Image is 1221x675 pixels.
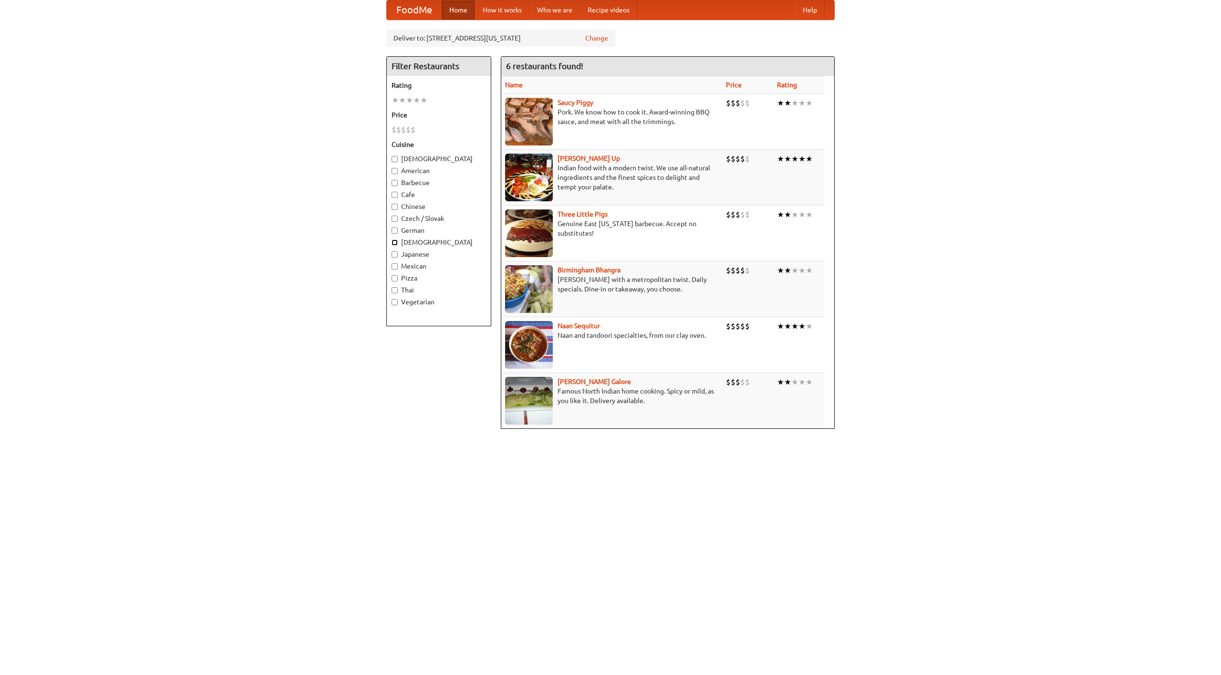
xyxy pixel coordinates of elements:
[399,95,406,105] li: ★
[784,377,791,387] li: ★
[798,265,806,276] li: ★
[413,95,420,105] li: ★
[740,154,745,164] li: $
[745,265,750,276] li: $
[392,180,398,186] input: Barbecue
[745,209,750,220] li: $
[798,209,806,220] li: ★
[505,331,718,340] p: Naan and tandoori specialties, from our clay oven.
[392,238,486,247] label: [DEMOGRAPHIC_DATA]
[735,265,740,276] li: $
[420,95,427,105] li: ★
[505,209,553,257] img: littlepigs.jpg
[386,30,615,47] div: Deliver to: [STREET_ADDRESS][US_STATE]
[740,265,745,276] li: $
[806,321,813,332] li: ★
[392,273,486,283] label: Pizza
[392,125,396,135] li: $
[406,125,411,135] li: $
[784,265,791,276] li: ★
[558,155,620,162] a: [PERSON_NAME] Up
[791,154,798,164] li: ★
[777,321,784,332] li: ★
[392,287,398,293] input: Thai
[387,57,491,76] h4: Filter Restaurants
[392,154,486,164] label: [DEMOGRAPHIC_DATA]
[558,99,593,106] a: Saucy Piggy
[798,377,806,387] li: ★
[806,154,813,164] li: ★
[392,168,398,174] input: American
[529,0,580,20] a: Who we are
[798,98,806,108] li: ★
[442,0,475,20] a: Home
[505,163,718,192] p: Indian food with a modern twist. We use all-natural ingredients and the finest spices to delight ...
[735,209,740,220] li: $
[505,98,553,145] img: saucy.jpg
[806,265,813,276] li: ★
[392,192,398,198] input: Cafe
[392,95,399,105] li: ★
[392,204,398,210] input: Chinese
[731,209,735,220] li: $
[558,378,631,385] a: [PERSON_NAME] Galore
[795,0,825,20] a: Help
[740,377,745,387] li: $
[505,321,553,369] img: naansequitur.jpg
[392,166,486,176] label: American
[726,265,731,276] li: $
[726,98,731,108] li: $
[392,110,486,120] h5: Price
[806,377,813,387] li: ★
[777,377,784,387] li: ★
[392,216,398,222] input: Czech / Slovak
[392,251,398,258] input: Japanese
[392,239,398,246] input: [DEMOGRAPHIC_DATA]
[731,154,735,164] li: $
[475,0,529,20] a: How it works
[735,321,740,332] li: $
[745,98,750,108] li: $
[784,154,791,164] li: ★
[745,377,750,387] li: $
[735,98,740,108] li: $
[731,265,735,276] li: $
[791,321,798,332] li: ★
[558,266,621,274] a: Birmingham Bhangra
[726,209,731,220] li: $
[740,321,745,332] li: $
[784,98,791,108] li: ★
[791,265,798,276] li: ★
[392,297,486,307] label: Vegetarian
[777,98,784,108] li: ★
[726,81,742,89] a: Price
[777,209,784,220] li: ★
[731,98,735,108] li: $
[731,377,735,387] li: $
[806,209,813,220] li: ★
[505,154,553,201] img: curryup.jpg
[411,125,415,135] li: $
[735,154,740,164] li: $
[396,125,401,135] li: $
[401,125,406,135] li: $
[726,154,731,164] li: $
[392,299,398,305] input: Vegetarian
[798,154,806,164] li: ★
[392,226,486,235] label: German
[798,321,806,332] li: ★
[406,95,413,105] li: ★
[392,156,398,162] input: [DEMOGRAPHIC_DATA]
[505,265,553,313] img: bhangra.jpg
[791,377,798,387] li: ★
[777,154,784,164] li: ★
[392,178,486,187] label: Barbecue
[558,322,600,330] a: Naan Sequitur
[392,190,486,199] label: Cafe
[735,377,740,387] li: $
[387,0,442,20] a: FoodMe
[745,321,750,332] li: $
[505,107,718,126] p: Pork. We know how to cook it. Award-winning BBQ sauce, and meat with all the trimmings.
